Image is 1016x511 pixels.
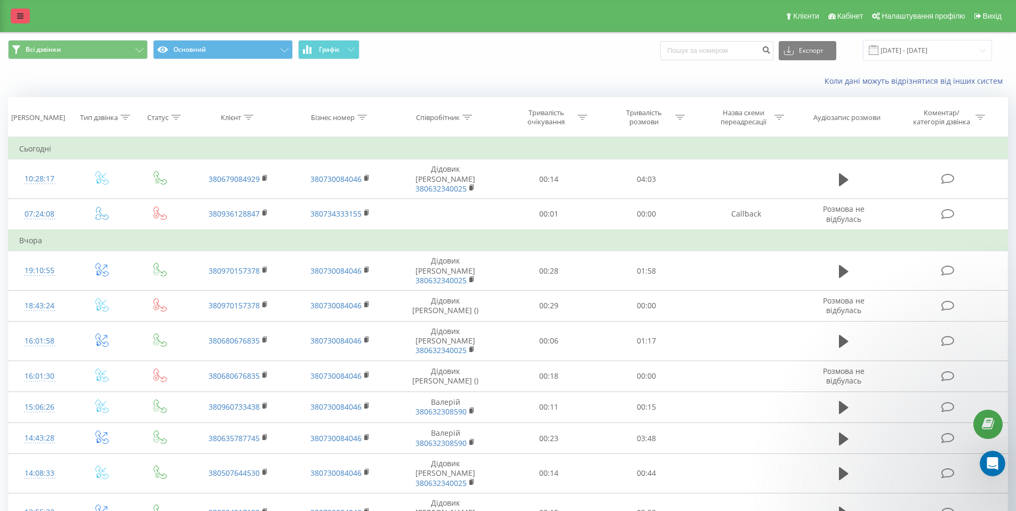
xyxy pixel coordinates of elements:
[209,468,260,478] a: 380507644530
[310,300,362,310] a: 380730084046
[310,336,362,346] a: 380730084046
[310,209,362,219] a: 380734333155
[298,40,359,59] button: Графік
[147,113,169,122] div: Статус
[660,41,773,60] input: Пошук за номером
[980,451,1005,476] iframe: Intercom live chat
[311,113,355,122] div: Бізнес номер
[500,454,598,493] td: 00:14
[793,12,819,20] span: Клієнти
[80,113,118,122] div: Тип дзвінка
[598,423,695,454] td: 03:48
[310,402,362,412] a: 380730084046
[310,174,362,184] a: 380730084046
[209,402,260,412] a: 380960733438
[19,260,60,281] div: 19:10:55
[415,183,467,194] a: 380632340025
[825,76,1008,86] a: Коли дані можуть відрізнятися вiд інших систем
[153,40,293,59] button: Основний
[19,366,60,387] div: 16:01:30
[500,251,598,291] td: 00:28
[209,266,260,276] a: 380970157378
[209,371,260,381] a: 380680676835
[415,406,467,417] a: 380632308590
[715,108,772,126] div: Назва схеми переадресації
[598,198,695,230] td: 00:00
[391,322,500,361] td: Дідовик [PERSON_NAME]
[391,454,500,493] td: Дідовик [PERSON_NAME]
[26,45,61,54] span: Всі дзвінки
[415,345,467,355] a: 380632340025
[823,204,865,223] span: Розмова не відбулась
[19,204,60,225] div: 07:24:08
[8,40,148,59] button: Всі дзвінки
[823,366,865,386] span: Розмова не відбулась
[209,174,260,184] a: 380679084929
[500,322,598,361] td: 00:06
[983,12,1002,20] span: Вихід
[209,209,260,219] a: 380936128847
[9,230,1008,251] td: Вчора
[11,113,65,122] div: [PERSON_NAME]
[500,392,598,422] td: 00:11
[319,46,340,53] span: Графік
[19,463,60,484] div: 14:08:33
[19,169,60,189] div: 10:28:17
[19,397,60,418] div: 15:06:26
[391,361,500,392] td: Дідовик [PERSON_NAME] ()
[391,159,500,199] td: Дідовик [PERSON_NAME]
[823,296,865,315] span: Розмова не відбулась
[209,336,260,346] a: 380680676835
[500,159,598,199] td: 00:14
[391,290,500,321] td: Дідовик [PERSON_NAME] ()
[598,322,695,361] td: 01:17
[910,108,973,126] div: Коментар/категорія дзвінка
[882,12,965,20] span: Налаштування профілю
[391,392,500,422] td: Валерій
[598,392,695,422] td: 00:15
[598,159,695,199] td: 04:03
[695,198,796,230] td: Callback
[500,198,598,230] td: 00:01
[837,12,863,20] span: Кабінет
[813,113,881,122] div: Аудіозапис розмови
[518,108,575,126] div: Тривалість очікування
[415,275,467,285] a: 380632340025
[416,113,460,122] div: Співробітник
[500,290,598,321] td: 00:29
[19,296,60,316] div: 18:43:24
[310,468,362,478] a: 380730084046
[598,361,695,392] td: 00:00
[310,433,362,443] a: 380730084046
[779,41,836,60] button: Експорт
[391,251,500,291] td: Дідовик [PERSON_NAME]
[19,331,60,352] div: 16:01:58
[221,113,241,122] div: Клієнт
[391,423,500,454] td: Валерій
[310,266,362,276] a: 380730084046
[19,428,60,449] div: 14:43:28
[598,454,695,493] td: 00:44
[209,300,260,310] a: 380970157378
[415,438,467,448] a: 380632308590
[9,138,1008,159] td: Сьогодні
[500,423,598,454] td: 00:23
[415,478,467,488] a: 380632340025
[598,251,695,291] td: 01:58
[209,433,260,443] a: 380635787745
[310,371,362,381] a: 380730084046
[500,361,598,392] td: 00:18
[615,108,673,126] div: Тривалість розмови
[598,290,695,321] td: 00:00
